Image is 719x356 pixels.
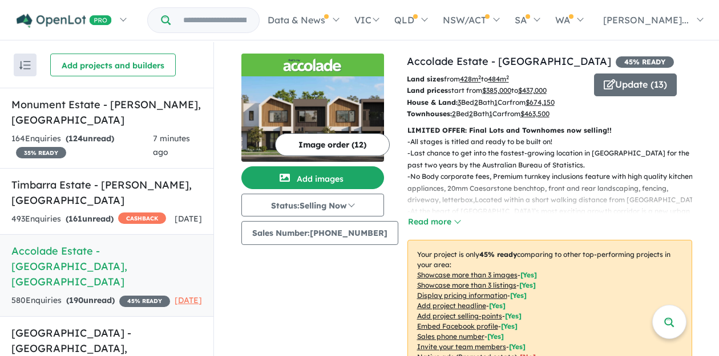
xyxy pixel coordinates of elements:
[417,291,507,300] u: Display pricing information
[407,73,585,85] p: from
[241,76,384,162] img: Accolade Estate - Rockbank
[11,132,153,159] div: 164 Enquir ies
[69,295,83,305] span: 190
[460,75,481,83] u: 428 m
[519,281,536,289] span: [ Yes ]
[417,332,484,341] u: Sales phone number
[241,194,384,216] button: Status:Selling Now
[241,54,384,162] a: Accolade Estate - Rockbank LogoAccolade Estate - Rockbank
[66,214,114,224] strong: ( unread)
[417,281,516,289] u: Showcase more than 3 listings
[518,86,547,95] u: $ 437,000
[66,295,115,305] strong: ( unread)
[407,109,452,118] b: Townhouses:
[526,98,555,107] u: $ 674,150
[478,74,481,80] sup: 2
[175,295,202,305] span: [DATE]
[407,215,461,228] button: Read more
[506,74,509,80] sup: 2
[603,14,689,26] span: [PERSON_NAME]...
[501,322,518,330] span: [ Yes ]
[407,136,701,148] p: - All stages is titled and ready to be built on!
[175,214,202,224] span: [DATE]
[417,322,498,330] u: Embed Facebook profile
[594,73,677,96] button: Update (13)
[407,148,701,171] p: - Last chance to get into the fastest-growing location in [GEOGRAPHIC_DATA] for the past two year...
[241,221,398,245] button: Sales Number:[PHONE_NUMBER]
[407,98,458,107] b: House & Land:
[19,61,31,69] img: sort.svg
[407,75,444,83] b: Land sizes
[173,8,257,32] input: Try estate name, suburb, builder or developer
[417,312,502,320] u: Add project selling-points
[11,243,202,289] h5: Accolade Estate - [GEOGRAPHIC_DATA] , [GEOGRAPHIC_DATA]
[520,109,550,118] u: $ 463,500
[469,109,473,118] u: 2
[417,271,518,279] u: Showcase more than 3 images
[407,108,585,120] p: Bed Bath Car from
[489,109,492,118] u: 1
[68,214,82,224] span: 161
[417,342,506,351] u: Invite your team members
[407,125,692,136] p: LIMITED OFFER: Final Lots and Townhomes now selling!!
[50,54,176,76] button: Add projects and builders
[407,97,585,108] p: Bed Bath Car from
[474,98,478,107] u: 2
[505,312,522,320] span: [ Yes ]
[11,212,166,226] div: 493 Enquir ies
[489,301,506,310] span: [ Yes ]
[246,58,379,72] img: Accolade Estate - Rockbank Logo
[407,171,701,206] p: - No Body corporate fees, Premium turnkey inclusions feature with high quality kitchen appliances...
[417,301,486,310] u: Add project headline
[11,294,170,308] div: 580 Enquir ies
[68,133,83,144] span: 124
[11,97,202,128] h5: Monument Estate - [PERSON_NAME] , [GEOGRAPHIC_DATA]
[119,296,170,307] span: 45 % READY
[407,86,448,95] b: Land prices
[488,75,509,83] u: 484 m
[509,342,526,351] span: [ Yes ]
[494,98,498,107] u: 1
[17,14,112,28] img: Openlot PRO Logo White
[510,291,527,300] span: [ Yes ]
[479,250,517,259] b: 45 % ready
[407,85,585,96] p: start from
[616,56,674,68] span: 45 % READY
[275,133,390,156] button: Image order (12)
[11,177,202,208] h5: Timbarra Estate - [PERSON_NAME] , [GEOGRAPHIC_DATA]
[482,86,511,95] u: $ 385,000
[520,271,537,279] span: [ Yes ]
[458,98,461,107] u: 3
[511,86,547,95] span: to
[407,206,701,229] p: - At the heart of [GEOGRAPHIC_DATA]’s most exciting growth corridor is a new urban neighbourhood ...
[452,109,456,118] u: 2
[153,133,190,157] span: 7 minutes ago
[487,332,504,341] span: [ Yes ]
[241,166,384,189] button: Add images
[66,133,114,144] strong: ( unread)
[16,147,66,158] span: 35 % READY
[407,55,611,68] a: Accolade Estate - [GEOGRAPHIC_DATA]
[481,75,509,83] span: to
[118,212,166,224] span: CASHBACK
